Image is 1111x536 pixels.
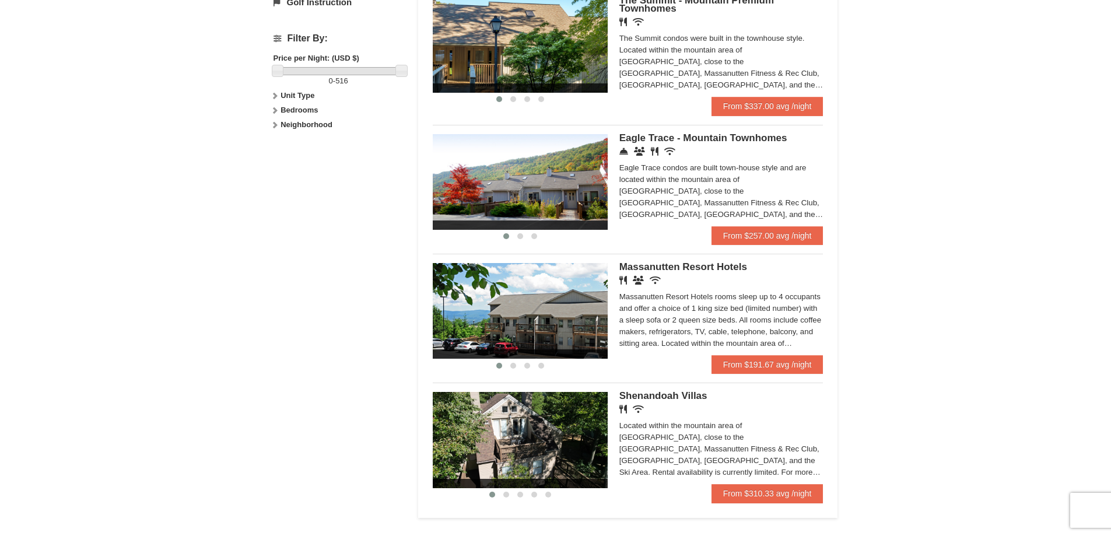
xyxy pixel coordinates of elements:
i: Restaurant [619,17,627,26]
strong: Unit Type [281,91,314,100]
i: Concierge Desk [619,147,628,156]
i: Wireless Internet (free) [633,405,644,414]
i: Restaurant [619,276,627,285]
i: Restaurant [619,405,627,414]
strong: Neighborhood [281,120,332,129]
span: Eagle Trace - Mountain Townhomes [619,132,787,143]
span: 0 [329,76,333,85]
span: Massanutten Resort Hotels [619,261,747,272]
a: From $310.33 avg /night [712,484,823,503]
span: 516 [335,76,348,85]
div: The Summit condos were built in the townhouse style. Located within the mountain area of [GEOGRAP... [619,33,823,91]
div: Massanutten Resort Hotels rooms sleep up to 4 occupants and offer a choice of 1 king size bed (li... [619,291,823,349]
a: From $191.67 avg /night [712,355,823,374]
a: From $337.00 avg /night [712,97,823,115]
label: - [274,75,404,87]
i: Wireless Internet (free) [633,17,644,26]
div: Located within the mountain area of [GEOGRAPHIC_DATA], close to the [GEOGRAPHIC_DATA], Massanutte... [619,420,823,478]
i: Banquet Facilities [633,276,644,285]
span: Shenandoah Villas [619,390,707,401]
i: Wireless Internet (free) [650,276,661,285]
strong: Bedrooms [281,106,318,114]
div: Eagle Trace condos are built town-house style and are located within the mountain area of [GEOGRA... [619,162,823,220]
i: Conference Facilities [634,147,645,156]
i: Restaurant [651,147,658,156]
h4: Filter By: [274,33,404,44]
strong: Price per Night: (USD $) [274,54,359,62]
a: From $257.00 avg /night [712,226,823,245]
i: Wireless Internet (free) [664,147,675,156]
